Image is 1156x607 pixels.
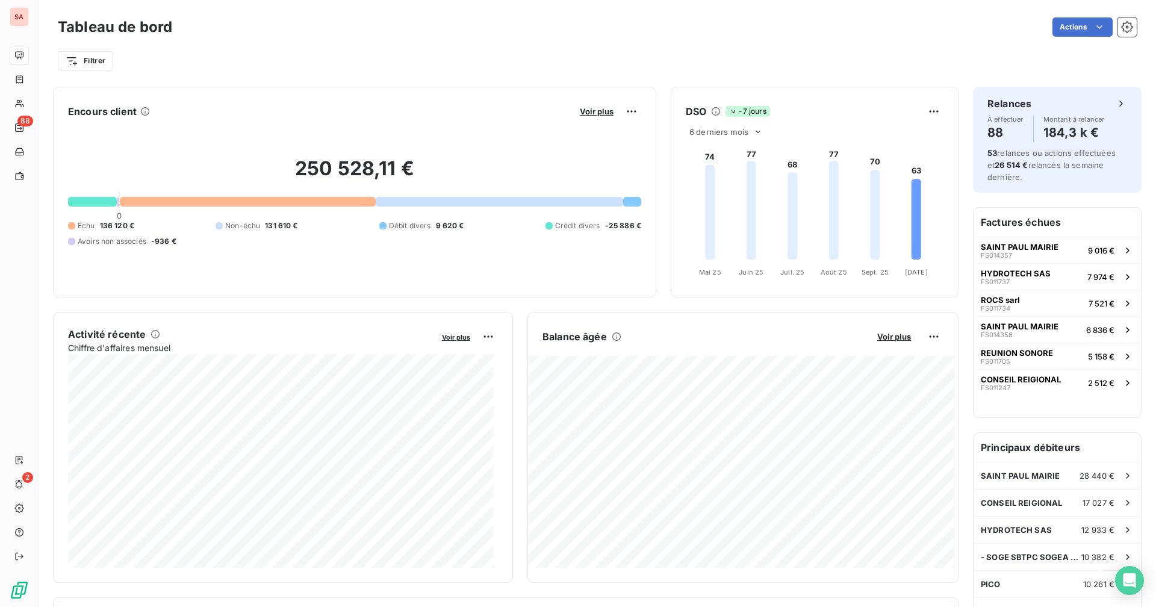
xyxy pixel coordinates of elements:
span: PICO [981,579,1001,589]
span: 2 [22,472,33,483]
button: HYDROTECH SASFS0117377 974 € [974,263,1141,290]
button: Voir plus [874,331,915,342]
button: CONSEIL REIGIONALFS0112472 512 € [974,369,1141,396]
h6: Activité récente [68,327,146,341]
span: 12 933 € [1081,525,1114,535]
span: ROCS sarl [981,295,1020,305]
span: 7 521 € [1089,299,1114,308]
span: CONSEIL REIGIONAL [981,375,1061,384]
span: REUNION SONORE [981,348,1053,358]
span: 136 120 € [100,220,134,231]
button: Voir plus [438,331,474,342]
span: FS014356 [981,331,1013,338]
span: Voir plus [877,332,911,341]
span: Chiffre d'affaires mensuel [68,341,433,354]
span: 6 836 € [1086,325,1114,335]
span: 9 016 € [1088,246,1114,255]
span: relances ou actions effectuées et relancés la semaine dernière. [987,148,1116,182]
span: 26 514 € [995,160,1028,170]
button: Filtrer [58,51,113,70]
tspan: Août 25 [821,268,847,276]
button: SAINT PAUL MAIRIEFS0143566 836 € [974,316,1141,343]
button: Voir plus [576,106,617,117]
button: ROCS sarlFS0117347 521 € [974,290,1141,316]
span: - SOGE SBTPC SOGEA REUNION INFRASTRUCTURE [981,552,1081,562]
span: Échu [78,220,95,231]
span: 10 261 € [1083,579,1114,589]
span: 9 620 € [436,220,464,231]
span: FS011737 [981,278,1010,285]
button: REUNION SONOREFS0117055 158 € [974,343,1141,369]
span: FS011705 [981,358,1010,365]
span: CONSEIL REIGIONAL [981,498,1063,508]
tspan: Juin 25 [739,268,763,276]
span: 2 512 € [1088,378,1114,388]
span: FS011734 [981,305,1010,312]
span: SAINT PAUL MAIRIE [981,242,1058,252]
span: 5 158 € [1088,352,1114,361]
span: FS011247 [981,384,1010,391]
h6: Principaux débiteurs [974,433,1141,462]
img: Logo LeanPay [10,581,29,600]
div: Open Intercom Messenger [1115,566,1144,595]
span: 17 027 € [1083,498,1114,508]
h3: Tableau de bord [58,16,172,38]
h4: 184,3 k € [1043,123,1105,142]
span: 6 derniers mois [689,127,748,137]
h6: Relances [987,96,1031,111]
span: 53 [987,148,997,158]
span: -936 € [151,236,176,247]
h4: 88 [987,123,1024,142]
span: SAINT PAUL MAIRIE [981,471,1060,481]
button: SAINT PAUL MAIRIEFS0143579 016 € [974,237,1141,263]
span: 10 382 € [1081,552,1114,562]
span: Avoirs non associés [78,236,146,247]
span: 88 [17,116,33,126]
span: FS014357 [981,252,1012,259]
span: Crédit divers [555,220,600,231]
h6: Encours client [68,104,137,119]
span: Débit divers [389,220,431,231]
h2: 250 528,11 € [68,157,641,193]
span: À effectuer [987,116,1024,123]
h6: DSO [686,104,706,119]
span: Voir plus [442,333,470,341]
span: Non-échu [225,220,260,231]
tspan: Sept. 25 [862,268,889,276]
span: Montant à relancer [1043,116,1105,123]
span: 0 [117,211,122,220]
span: HYDROTECH SAS [981,269,1051,278]
span: Voir plus [580,107,614,116]
tspan: Juil. 25 [780,268,804,276]
span: 7 974 € [1087,272,1114,282]
div: SA [10,7,29,26]
span: 28 440 € [1080,471,1114,481]
span: HYDROTECH SAS [981,525,1052,535]
span: -7 jours [726,106,769,117]
h6: Factures échues [974,208,1141,237]
button: Actions [1052,17,1113,37]
span: 131 610 € [265,220,297,231]
tspan: Mai 25 [699,268,721,276]
tspan: [DATE] [905,268,928,276]
h6: Balance âgée [542,329,607,344]
span: -25 886 € [605,220,641,231]
span: SAINT PAUL MAIRIE [981,322,1058,331]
